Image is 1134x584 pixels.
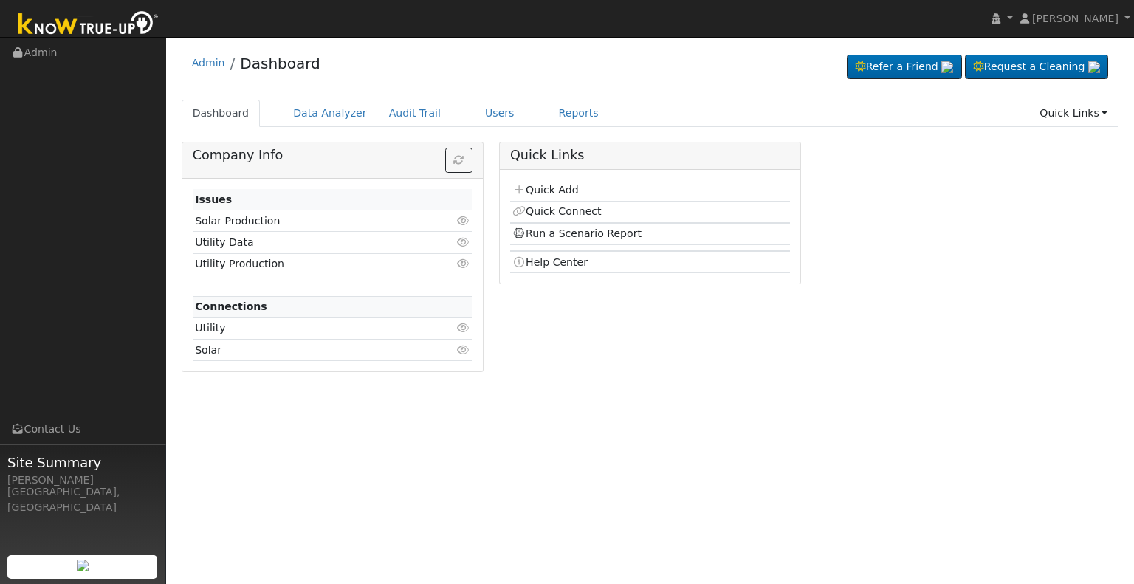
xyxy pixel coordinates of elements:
a: Quick Add [512,184,578,196]
i: Click to view [457,237,470,247]
span: [PERSON_NAME] [1032,13,1118,24]
div: [GEOGRAPHIC_DATA], [GEOGRAPHIC_DATA] [7,484,158,515]
i: Click to view [457,258,470,269]
i: Click to view [457,323,470,333]
a: Help Center [512,256,588,268]
strong: Connections [195,300,267,312]
i: Click to view [457,216,470,226]
td: Utility Production [193,253,427,275]
img: Know True-Up [11,8,166,41]
a: Dashboard [182,100,261,127]
h5: Quick Links [510,148,790,163]
div: [PERSON_NAME] [7,473,158,488]
img: retrieve [1088,61,1100,73]
a: Dashboard [240,55,320,72]
td: Solar [193,340,427,361]
a: Run a Scenario Report [512,227,642,239]
img: retrieve [941,61,953,73]
a: Refer a Friend [847,55,962,80]
a: Quick Connect [512,205,601,217]
td: Utility [193,317,427,339]
td: Solar Production [193,210,427,232]
a: Request a Cleaning [965,55,1108,80]
a: Users [474,100,526,127]
h5: Company Info [193,148,472,163]
a: Data Analyzer [282,100,378,127]
i: Click to view [457,345,470,355]
a: Quick Links [1028,100,1118,127]
a: Admin [192,57,225,69]
img: retrieve [77,560,89,571]
td: Utility Data [193,232,427,253]
span: Site Summary [7,453,158,473]
a: Audit Trail [378,100,452,127]
a: Reports [548,100,610,127]
strong: Issues [195,193,232,205]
